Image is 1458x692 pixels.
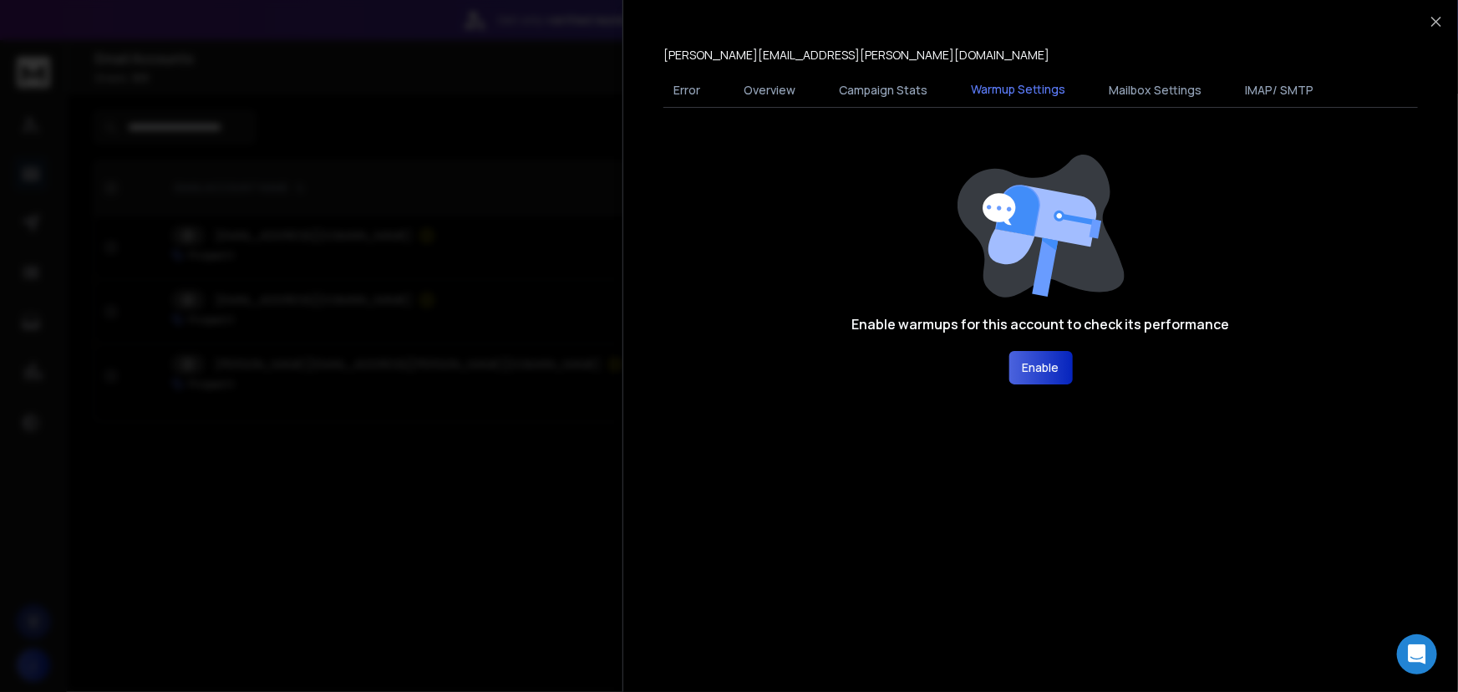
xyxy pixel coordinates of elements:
[958,155,1125,298] img: image
[1235,72,1323,109] button: IMAP/ SMTP
[1397,634,1437,674] div: Open Intercom Messenger
[663,72,710,109] button: Error
[829,72,937,109] button: Campaign Stats
[961,71,1075,109] button: Warmup Settings
[1099,72,1212,109] button: Mailbox Settings
[1009,351,1073,384] button: Enable
[852,314,1230,334] h1: Enable warmups for this account to check its performance
[734,72,805,109] button: Overview
[663,47,1049,64] p: [PERSON_NAME][EMAIL_ADDRESS][PERSON_NAME][DOMAIN_NAME]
